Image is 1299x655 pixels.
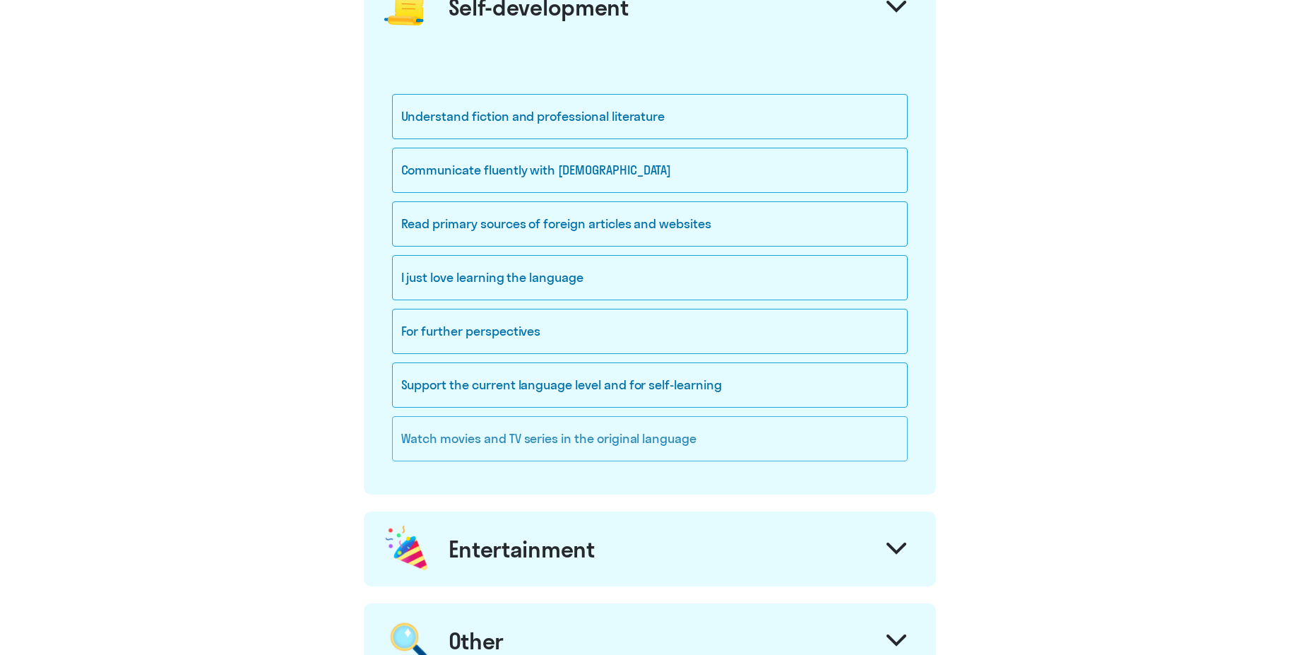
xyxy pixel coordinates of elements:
[392,362,908,408] div: Support the current language level and for self-learning
[449,627,504,655] div: Other
[392,416,908,461] div: Watch movies and TV series in the original language
[383,523,432,575] img: celebration.png
[449,535,595,563] div: Entertainment
[392,201,908,247] div: Read primary sources of foreign articles and websites
[392,94,908,139] div: Understand fiction and professional literature
[392,309,908,354] div: For further perspectives
[392,148,908,193] div: Communicate fluently with [DEMOGRAPHIC_DATA]
[392,255,908,300] div: I just love learning the language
